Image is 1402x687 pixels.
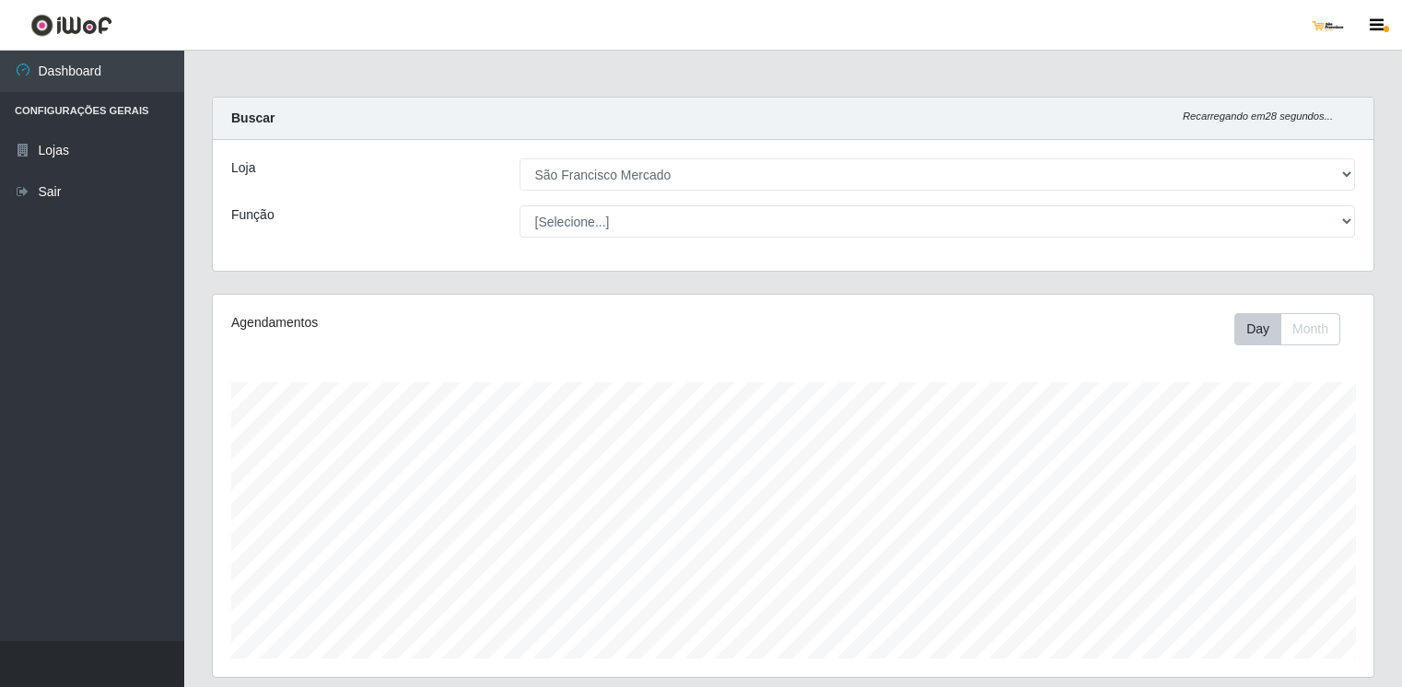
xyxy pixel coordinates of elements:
[1280,313,1340,345] button: Month
[231,111,275,125] strong: Buscar
[1234,313,1340,345] div: First group
[1183,111,1333,122] i: Recarregando em 28 segundos...
[231,313,683,332] div: Agendamentos
[30,14,112,37] img: CoreUI Logo
[1234,313,1355,345] div: Toolbar with button groups
[231,205,275,225] label: Função
[231,158,255,178] label: Loja
[1234,313,1281,345] button: Day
